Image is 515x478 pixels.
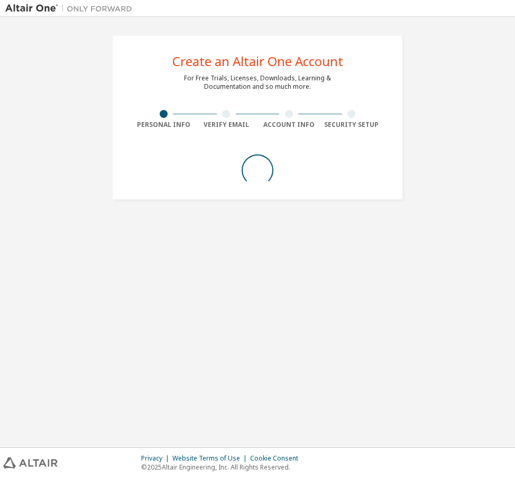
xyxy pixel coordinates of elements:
[195,121,258,129] div: Verify Email
[141,454,172,463] div: Privacy
[172,454,250,463] div: Website Terms of Use
[250,454,305,463] div: Cookie Consent
[184,74,331,91] div: For Free Trials, Licenses, Downloads, Learning & Documentation and so much more.
[5,3,137,14] img: Altair One
[257,121,320,129] div: Account Info
[172,55,343,68] div: Create an Altair One Account
[3,457,58,468] img: altair_logo.svg
[320,121,383,129] div: Security Setup
[141,463,305,472] p: © 2025 Altair Engineering, Inc. All Rights Reserved.
[132,121,195,129] div: Personal Info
